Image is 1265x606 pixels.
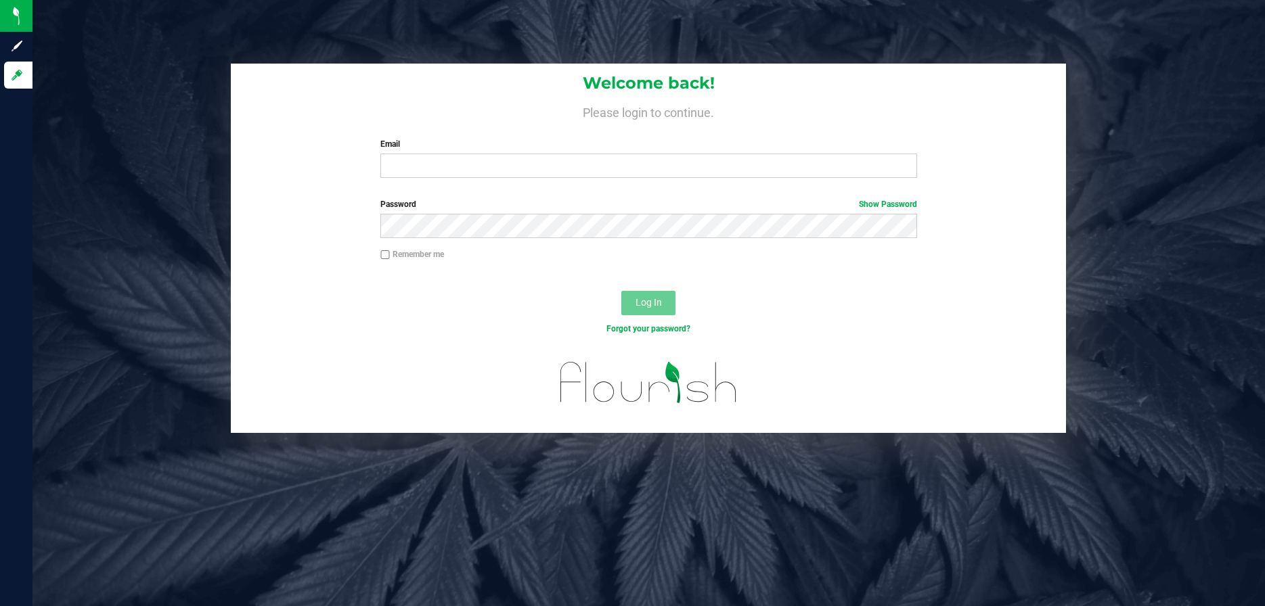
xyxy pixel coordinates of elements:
[380,250,390,260] input: Remember me
[10,68,24,82] inline-svg: Log in
[231,74,1066,92] h1: Welcome back!
[621,291,675,315] button: Log In
[10,39,24,53] inline-svg: Sign up
[380,138,917,150] label: Email
[859,200,917,209] a: Show Password
[380,200,416,209] span: Password
[231,103,1066,119] h4: Please login to continue.
[544,349,753,416] img: flourish_logo.svg
[380,248,444,260] label: Remember me
[636,297,662,308] span: Log In
[606,324,690,333] a: Forgot your password?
